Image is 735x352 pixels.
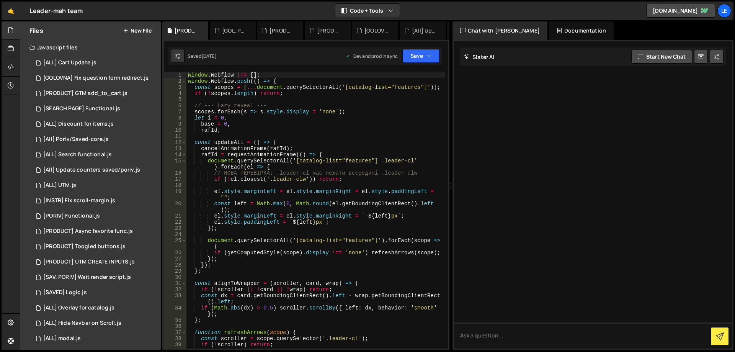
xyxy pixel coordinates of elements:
div: 10 [164,127,186,133]
a: 🤙 [2,2,20,20]
div: [PRODUCT] Slider Catalog.js [175,27,199,34]
div: 16298/44402.js [29,316,161,331]
div: Leader-mah team [29,6,83,15]
div: 23 [164,225,186,231]
button: Code + Tools [335,4,400,18]
div: [All] Update counters saved/poriv.js [412,27,436,34]
div: 16298/46290.js [29,147,161,162]
div: 6 [164,103,186,109]
div: 30 [164,274,186,280]
div: 9 [164,121,186,127]
div: 3 [164,84,186,90]
div: 16298/45691.js [29,270,161,285]
div: 16298/45506.js [29,208,161,224]
button: New File [123,28,152,34]
div: [ALL] Overlay for catalog.js [43,305,114,311]
div: [ALL] Discount for items.js [43,121,114,128]
div: 16298/44467.js [29,55,161,70]
div: 19 [164,188,186,201]
div: 4 [164,90,186,97]
div: 16298/45504.js [29,239,161,254]
div: 14 [164,152,186,158]
div: 37 [164,329,186,336]
div: 22 [164,219,186,225]
div: 20 [164,201,186,213]
div: 33 [164,293,186,305]
div: 16298/45418.js [29,116,161,132]
h2: Slater AI [464,53,495,61]
div: 21 [164,213,186,219]
div: [ALL] Cart Update.js [43,59,96,66]
div: 25 [164,237,186,250]
div: 24 [164,231,186,237]
a: [DOMAIN_NAME] [646,4,715,18]
div: Dev and prod in sync [346,53,398,59]
div: [ALL] UTM.js [43,182,76,189]
a: Le [717,4,731,18]
div: 16298/46885.js [29,86,161,101]
div: 16298/45111.js [29,300,161,316]
button: Start new chat [631,50,692,64]
div: 15 [164,158,186,170]
div: Javascript files [20,40,161,55]
div: [DATE] [201,53,217,59]
div: 26 [164,250,186,256]
div: [All] Poriv/Saved-core.js [43,136,109,143]
div: 16298/44976.js [29,331,161,346]
div: [GOL, PRO, CAT] Catalog Add Products.js [222,27,247,34]
button: Save [402,49,439,63]
div: 12 [164,139,186,146]
div: 16298/45502.js [29,162,161,178]
div: [SAVED] Logic.js [43,289,87,296]
div: [GOLOVNA] Fix question form redirect.js [43,75,149,82]
div: [ALL] Search functional.js [43,151,112,158]
div: 16298/46217.js [29,193,161,208]
div: 18 [164,182,186,188]
div: 16298/46356.js [29,101,161,116]
div: [GOLOVNA] Timer.js [364,27,389,34]
div: [SEARCH PAGE] Functional.js [43,105,120,112]
div: Saved [188,53,217,59]
div: [ALL] modal.js [43,335,81,342]
div: [SAV, PORIV] Wait render script.js [43,274,131,281]
div: 35 [164,317,186,323]
div: [PRODUCT] Async favorite func.js [43,228,133,235]
div: 17 [164,176,186,182]
div: 34 [164,305,186,317]
div: [INSTR] Fix scroll-margin.js [43,197,115,204]
div: 16 [164,170,186,176]
div: 16298/46371.js [29,70,163,86]
div: [PRODUCT] Async favorite func.js [269,27,294,34]
div: 39 [164,342,186,348]
div: Chat with [PERSON_NAME] [452,21,547,40]
div: 13 [164,146,186,152]
div: 29 [164,268,186,274]
div: 28 [164,262,186,268]
div: [PRODUCT] UTM CREATE INPUTS.js [43,259,135,265]
div: 32 [164,287,186,293]
div: 31 [164,280,186,287]
div: 16298/45575.js [29,285,161,300]
div: 38 [164,336,186,342]
div: [PRODUCT] GTM add_to_cart.js [43,90,127,97]
h2: Files [29,26,43,35]
div: [PRODUCT] Toogled buttons.js [43,243,126,250]
div: 7 [164,109,186,115]
div: 5 [164,97,186,103]
div: 16298/45626.js [29,224,161,239]
div: 1 [164,72,186,78]
div: 16298/45501.js [29,132,161,147]
div: 16298/45326.js [29,254,161,270]
div: [ALL] Hide Navbar on Scroll.js [43,320,121,327]
div: 11 [164,133,186,139]
div: 27 [164,256,186,262]
div: 8 [164,115,186,121]
div: 2 [164,78,186,84]
div: [PORIV] Functional.js [43,213,100,219]
div: [All] Update counters saved/poriv.js [43,167,140,174]
div: [PRODUCT] Toogled buttons.js [317,27,341,34]
div: Documentation [549,21,614,40]
div: 36 [164,323,186,329]
div: 16298/45324.js [29,178,161,193]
